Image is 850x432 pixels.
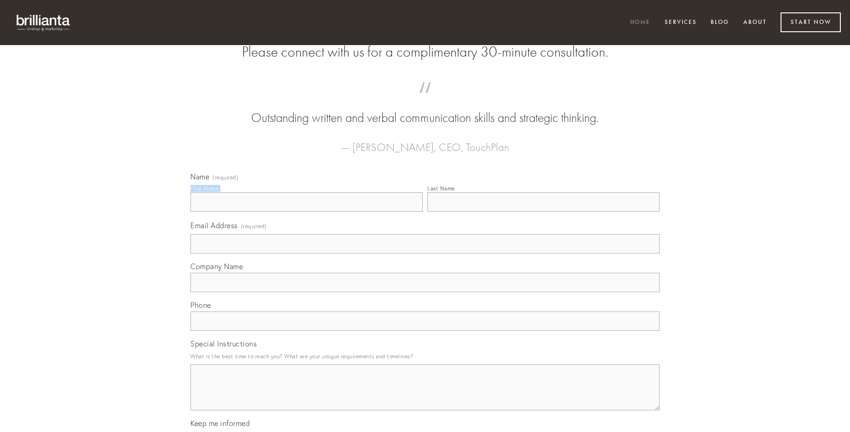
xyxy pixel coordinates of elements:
[190,221,238,230] span: Email Address
[624,15,656,30] a: Home
[9,9,78,36] img: brillianta - research, strategy, marketing
[190,172,209,181] span: Name
[190,300,211,310] span: Phone
[190,350,660,363] p: What is the best time to reach you? What are your unique requirements and timelines?
[659,15,703,30] a: Services
[781,12,841,32] a: Start Now
[205,127,645,156] figcaption: — [PERSON_NAME], CEO, TouchPlan
[241,220,267,232] span: (required)
[212,175,238,180] span: (required)
[427,185,455,192] div: Last Name
[205,91,645,127] blockquote: Outstanding written and verbal communication skills and strategic thinking.
[190,43,660,61] h2: Please connect with us for a complimentary 30-minute consultation.
[190,339,257,348] span: Special Instructions
[190,185,218,192] div: First Name
[205,91,645,109] span: “
[190,262,243,271] span: Company Name
[190,419,250,428] span: Keep me informed
[737,15,773,30] a: About
[705,15,735,30] a: Blog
